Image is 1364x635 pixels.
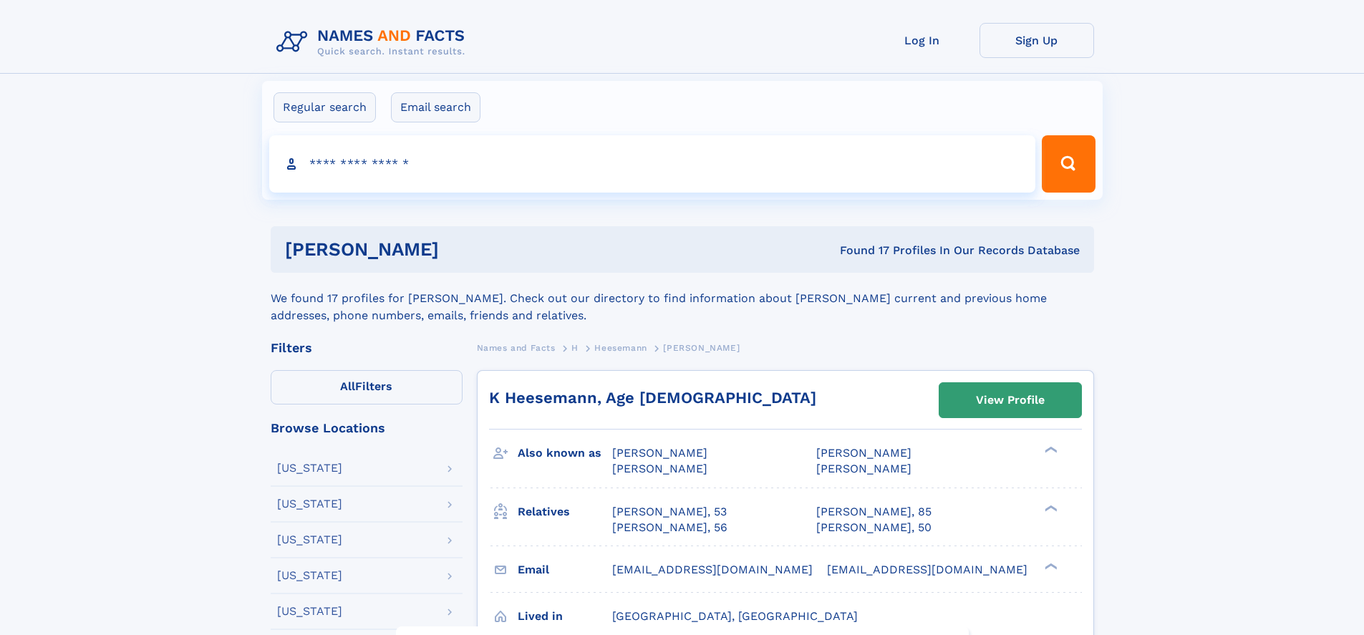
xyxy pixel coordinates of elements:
[277,570,342,581] div: [US_STATE]
[277,534,342,546] div: [US_STATE]
[612,520,727,535] a: [PERSON_NAME], 56
[612,462,707,475] span: [PERSON_NAME]
[571,343,579,353] span: H
[269,135,1036,193] input: search input
[827,563,1027,576] span: [EMAIL_ADDRESS][DOMAIN_NAME]
[477,339,556,357] a: Names and Facts
[976,384,1045,417] div: View Profile
[1042,135,1095,193] button: Search Button
[1041,561,1058,571] div: ❯
[594,343,647,353] span: Heesemann
[1041,445,1058,455] div: ❯
[939,383,1081,417] a: View Profile
[571,339,579,357] a: H
[865,23,980,58] a: Log In
[594,339,647,357] a: Heesemann
[277,498,342,510] div: [US_STATE]
[639,243,1080,258] div: Found 17 Profiles In Our Records Database
[285,241,639,258] h1: [PERSON_NAME]
[1041,503,1058,513] div: ❯
[612,446,707,460] span: [PERSON_NAME]
[518,441,612,465] h3: Also known as
[274,92,376,122] label: Regular search
[612,563,813,576] span: [EMAIL_ADDRESS][DOMAIN_NAME]
[271,370,463,404] label: Filters
[277,462,342,474] div: [US_STATE]
[518,500,612,524] h3: Relatives
[271,341,463,354] div: Filters
[271,23,477,62] img: Logo Names and Facts
[816,462,911,475] span: [PERSON_NAME]
[612,504,727,520] a: [PERSON_NAME], 53
[271,273,1094,324] div: We found 17 profiles for [PERSON_NAME]. Check out our directory to find information about [PERSON...
[518,604,612,629] h3: Lived in
[980,23,1094,58] a: Sign Up
[489,389,816,407] a: K Heesemann, Age [DEMOGRAPHIC_DATA]
[277,606,342,617] div: [US_STATE]
[816,520,932,535] a: [PERSON_NAME], 50
[518,558,612,582] h3: Email
[663,343,740,353] span: [PERSON_NAME]
[816,504,932,520] a: [PERSON_NAME], 85
[340,379,355,393] span: All
[271,422,463,435] div: Browse Locations
[391,92,480,122] label: Email search
[816,446,911,460] span: [PERSON_NAME]
[612,609,858,623] span: [GEOGRAPHIC_DATA], [GEOGRAPHIC_DATA]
